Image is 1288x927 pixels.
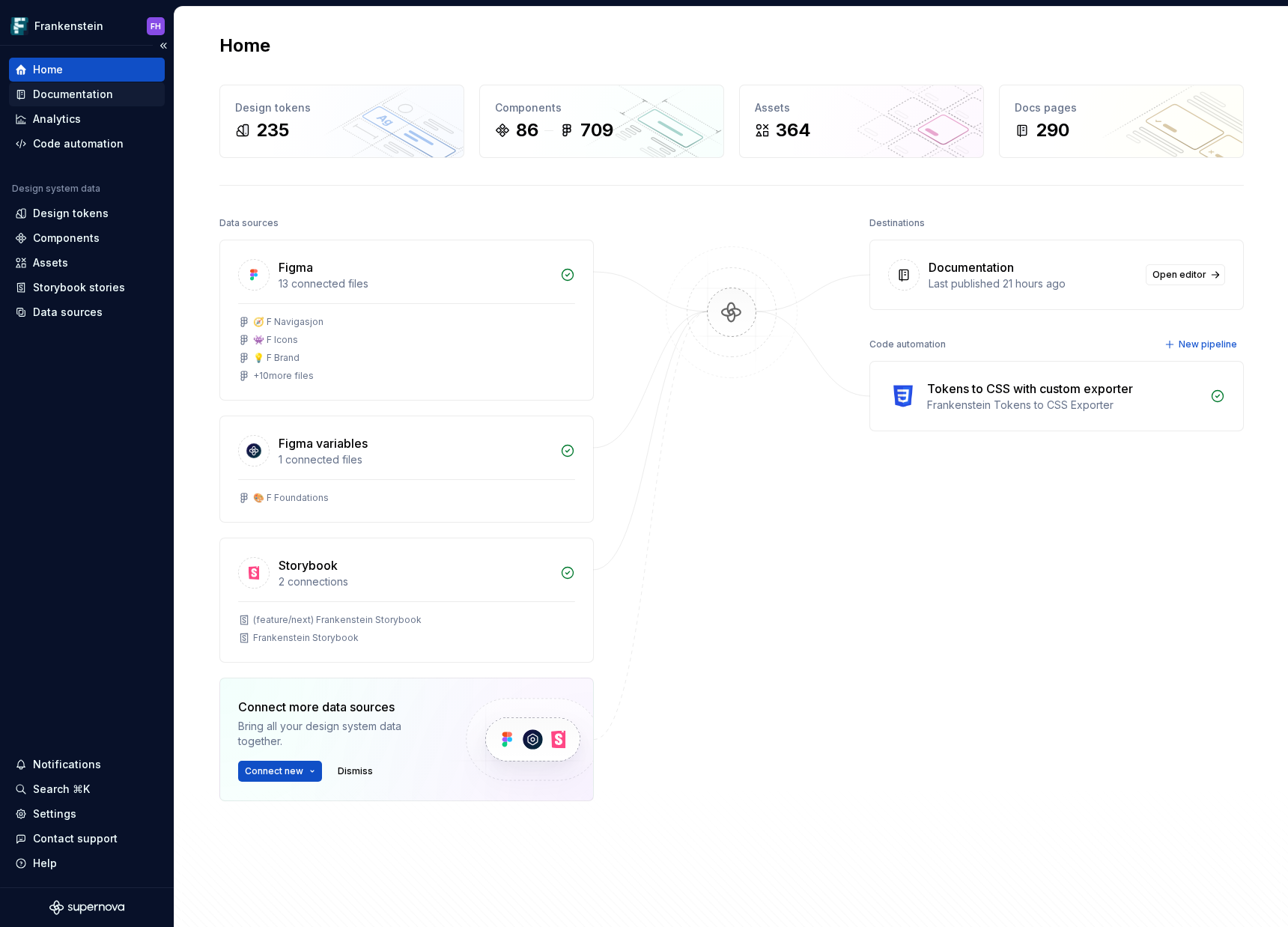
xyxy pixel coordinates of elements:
div: Data sources [219,213,279,234]
img: d720e2f0-216c-474b-bea5-031157028467.png [10,17,28,35]
div: Design tokens [33,206,109,221]
a: Analytics [9,107,165,131]
button: Collapse sidebar [153,35,174,56]
div: (feature/next) Frankenstein Storybook [253,614,422,626]
div: Help [33,856,57,871]
div: 👾 F Icons [253,334,298,346]
button: Search ⌘K [9,777,165,801]
div: 709 [580,118,613,142]
button: Connect new [238,761,322,782]
div: + 10 more files [253,370,314,382]
button: Dismiss [331,761,380,782]
div: Figma [279,258,313,276]
div: Code automation [869,334,946,355]
div: FH [151,20,161,32]
div: Frankenstein [34,19,103,34]
div: Design tokens [235,100,449,115]
div: 86 [516,118,538,142]
div: 235 [256,118,289,142]
div: Frankenstein Tokens to CSS Exporter [927,398,1201,413]
div: 364 [776,118,811,142]
a: Code automation [9,132,165,156]
div: Assets [33,255,68,270]
div: Components [33,231,100,246]
div: Figma variables [279,434,368,452]
h2: Home [219,34,270,58]
div: Data sources [33,305,103,320]
div: 🎨 F Foundations [253,492,329,504]
span: Dismiss [338,765,373,777]
div: Documentation [929,258,1014,276]
div: Documentation [33,87,113,102]
div: Settings [33,806,76,821]
a: Storybook2 connections(feature/next) Frankenstein StorybookFrankenstein Storybook [219,538,594,663]
a: Data sources [9,300,165,324]
div: Docs pages [1015,100,1228,115]
a: Docs pages290 [999,85,1244,158]
span: Connect new [245,765,303,777]
a: Design tokens [9,201,165,225]
div: Contact support [33,831,118,846]
button: Contact support [9,827,165,851]
div: Notifications [33,757,101,772]
div: 💡 F Brand [253,352,300,364]
a: Settings [9,802,165,826]
div: Bring all your design system data together. [238,719,440,749]
div: Components [495,100,708,115]
a: Components [9,226,165,250]
button: Notifications [9,753,165,776]
button: Help [9,851,165,875]
div: 2 connections [279,574,551,589]
a: Figma variables1 connected files🎨 F Foundations [219,416,594,523]
a: Figma13 connected files🧭 F Navigasjon👾 F Icons💡 F Brand+10more files [219,240,594,401]
div: Home [33,62,63,77]
a: Open editor [1146,264,1225,285]
div: Analytics [33,112,81,127]
div: Destinations [869,213,925,234]
a: Home [9,58,165,82]
div: Assets [755,100,968,115]
a: Design tokens235 [219,85,464,158]
div: 1 connected files [279,452,551,467]
div: Frankenstein Storybook [253,632,359,644]
a: Storybook stories [9,276,165,300]
div: Design system data [12,183,100,195]
div: Tokens to CSS with custom exporter [927,380,1133,398]
div: Storybook stories [33,280,125,295]
span: New pipeline [1179,338,1237,350]
a: Components86709 [479,85,724,158]
svg: Supernova Logo [49,900,124,915]
a: Assets [9,251,165,275]
div: Search ⌘K [33,782,90,797]
div: 13 connected files [279,276,551,291]
a: Assets364 [739,85,984,158]
div: Storybook [279,556,338,574]
button: New pipeline [1160,334,1244,355]
div: 290 [1036,118,1069,142]
div: Last published 21 hours ago [929,276,1137,291]
button: FrankensteinFH [3,10,171,42]
div: 🧭 F Navigasjon [253,316,323,328]
span: Open editor [1152,269,1206,281]
a: Documentation [9,82,165,106]
div: Code automation [33,136,124,151]
div: Connect more data sources [238,698,440,716]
